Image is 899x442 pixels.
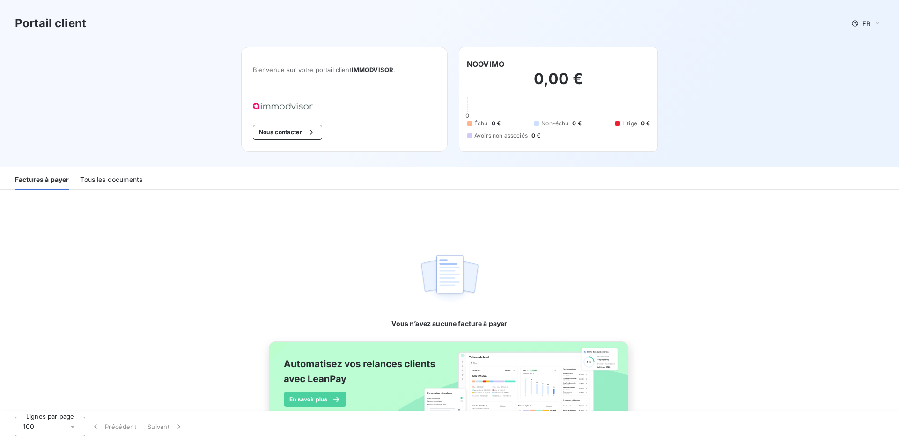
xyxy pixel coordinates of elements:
div: Factures à payer [15,170,69,190]
span: IMMODVISOR [352,66,394,73]
button: Précédent [85,417,142,436]
div: Tous les documents [80,170,142,190]
span: Litige [622,119,637,128]
span: Vous n’avez aucune facture à payer [391,319,507,328]
span: 0 € [641,119,650,128]
button: Suivant [142,417,189,436]
span: 100 [23,422,34,431]
span: Échu [474,119,488,128]
span: 0 [465,112,469,119]
span: 0 € [492,119,501,128]
h2: 0,00 € [467,70,650,98]
span: Bienvenue sur votre portail client . [253,66,436,73]
img: empty state [420,250,479,308]
span: FR [862,20,870,27]
span: 0 € [572,119,581,128]
span: Avoirs non associés [474,131,528,140]
h3: Portail client [15,15,86,32]
span: Non-échu [541,119,568,128]
h6: NOOVIMO [467,58,504,70]
span: 0 € [531,131,540,140]
img: Company logo [253,103,313,110]
button: Nous contacter [253,125,322,140]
